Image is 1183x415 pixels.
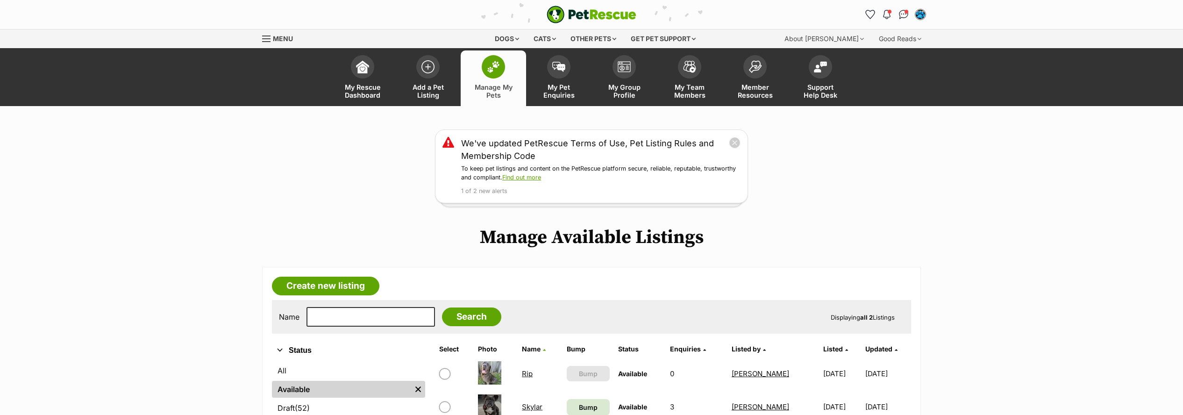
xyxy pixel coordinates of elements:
[788,50,853,106] a: Support Help Desk
[862,7,877,22] a: Favourites
[896,7,911,22] a: Conversations
[435,342,473,357] th: Select
[262,29,299,46] a: Menu
[342,83,384,99] span: My Rescue Dashboard
[669,83,711,99] span: My Team Members
[591,50,657,106] a: My Group Profile
[823,345,848,353] a: Listed
[461,187,741,196] p: 1 of 2 new alerts
[461,165,741,182] p: To keep pet listings and content on the PetRescue platform secure, reliable, reputable, trustwort...
[734,83,776,99] span: Member Resources
[823,345,843,353] span: Listed
[461,50,526,106] a: Manage My Pets
[732,345,761,353] span: Listed by
[488,29,526,48] div: Dogs
[421,60,435,73] img: add-pet-listing-icon-0afa8454b4691262ce3f59096e99ab1cd57d4a30225e0717b998d2c9b9846f56.svg
[729,137,741,149] button: close
[526,50,591,106] a: My Pet Enquiries
[820,358,864,390] td: [DATE]
[522,345,541,353] span: Name
[778,29,870,48] div: About [PERSON_NAME]
[442,308,501,326] input: Search
[860,314,873,321] strong: all 2
[618,370,647,378] span: Available
[624,29,702,48] div: Get pet support
[865,345,898,353] a: Updated
[567,366,610,381] button: Bump
[564,29,623,48] div: Other pets
[683,61,696,73] img: team-members-icon-5396bd8760b3fe7c0b43da4ab00e1e3bb1a5d9ba89233759b79545d2d3fc5d0d.svg
[547,6,636,23] img: logo-e224e6f780fb5917bec1dbf3a21bbac754714ae5b6737aabdf751b685950b380.svg
[563,342,614,357] th: Bump
[472,83,514,99] span: Manage My Pets
[732,402,789,411] a: [PERSON_NAME]
[395,50,461,106] a: Add a Pet Listing
[579,369,598,379] span: Bump
[522,402,542,411] a: Skylar
[272,344,425,357] button: Status
[461,137,729,162] a: We've updated PetRescue Terms of Use, Pet Listing Rules and Membership Code
[614,342,665,357] th: Status
[831,314,895,321] span: Displaying Listings
[657,50,722,106] a: My Team Members
[879,7,894,22] button: Notifications
[670,345,706,353] a: Enquiries
[666,358,727,390] td: 0
[527,29,563,48] div: Cats
[899,10,909,19] img: chat-41dd97257d64d25036548639549fe6c8038ab92f7586957e7f3b1b290dea8141.svg
[799,83,841,99] span: Support Help Desk
[538,83,580,99] span: My Pet Enquiries
[872,29,928,48] div: Good Reads
[330,50,395,106] a: My Rescue Dashboard
[814,61,827,72] img: help-desk-icon-fdf02630f3aa405de69fd3d07c3f3aa587a6932b1a1747fa1d2bba05be0121f9.svg
[411,381,425,398] a: Remove filter
[883,10,891,19] img: notifications-46538b983faf8c2785f20acdc204bb7945ddae34d4c08c2a6579f10ce5e182be.svg
[913,7,928,22] button: My account
[356,60,369,73] img: dashboard-icon-eb2f2d2d3e046f16d808141f083e7271f6b2e854fb5c12c21221c1fb7104beca.svg
[547,6,636,23] a: PetRescue
[722,50,788,106] a: Member Resources
[732,369,789,378] a: [PERSON_NAME]
[748,60,762,73] img: member-resources-icon-8e73f808a243e03378d46382f2149f9095a855e16c252ad45f914b54edf8863c.svg
[603,83,645,99] span: My Group Profile
[474,342,517,357] th: Photo
[916,10,925,19] img: Lisa Green profile pic
[522,369,533,378] a: Rip
[502,174,541,181] a: Find out more
[579,402,598,412] span: Bump
[272,362,425,379] a: All
[272,381,411,398] a: Available
[670,345,701,353] span: translation missing: en.admin.listings.index.attributes.enquiries
[552,62,565,72] img: pet-enquiries-icon-7e3ad2cf08bfb03b45e93fb7055b45f3efa6380592205ae92323e6603595dc1f.svg
[273,35,293,43] span: Menu
[522,345,546,353] a: Name
[272,277,379,295] a: Create new listing
[862,7,928,22] ul: Account quick links
[407,83,449,99] span: Add a Pet Listing
[487,61,500,73] img: manage-my-pets-icon-02211641906a0b7f246fdf0571729dbe1e7629f14944591b6c1af311fb30b64b.svg
[618,61,631,72] img: group-profile-icon-3fa3cf56718a62981997c0bc7e787c4b2cf8bcc04b72c1350f741eb67cf2f40e.svg
[865,358,910,390] td: [DATE]
[865,345,892,353] span: Updated
[279,313,299,321] label: Name
[732,345,766,353] a: Listed by
[295,402,310,414] span: (52)
[618,403,647,411] span: Available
